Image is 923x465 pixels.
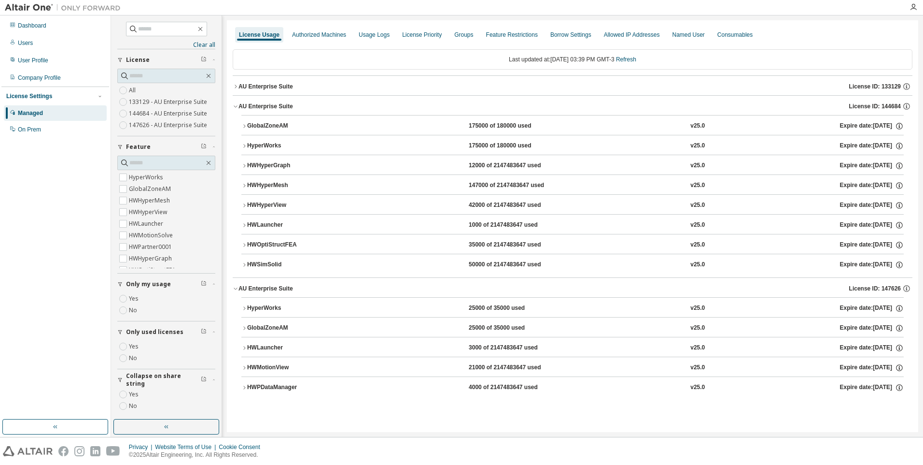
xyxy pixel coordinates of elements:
[469,344,556,352] div: 3000 of 2147483647 used
[690,201,705,210] div: v25.0
[690,181,705,190] div: v25.0
[241,116,904,137] button: GlobalZoneAM175000 of 180000 usedv25.0Expire date:[DATE]
[18,22,46,29] div: Dashboard
[233,278,912,299] button: AU Enterprise SuiteLicense ID: 147626
[126,143,151,151] span: Feature
[201,376,207,384] span: Clear filter
[486,31,538,39] div: Feature Restrictions
[839,122,903,131] div: Expire date: [DATE]
[126,328,183,336] span: Only used licenses
[247,221,334,230] div: HWLauncher
[233,96,912,117] button: AU Enterprise SuiteLicense ID: 144684
[129,96,209,108] label: 133129 - AU Enterprise Suite
[241,155,904,176] button: HWHyperGraph12000 of 2147483647 usedv25.0Expire date:[DATE]
[18,74,61,82] div: Company Profile
[129,183,173,195] label: GlobalZoneAM
[58,446,69,456] img: facebook.svg
[469,363,556,372] div: 21000 of 2147483647 used
[6,92,52,100] div: License Settings
[247,161,334,170] div: HWHyperGraph
[129,352,139,364] label: No
[241,254,904,276] button: HWSimSolid50000 of 2147483647 usedv25.0Expire date:[DATE]
[247,324,334,333] div: GlobalZoneAM
[201,280,207,288] span: Clear filter
[469,241,556,249] div: 35000 of 2147483647 used
[129,305,139,316] label: No
[469,261,556,269] div: 50000 of 2147483647 used
[469,142,556,150] div: 175000 of 180000 used
[129,293,140,305] label: Yes
[454,31,473,39] div: Groups
[129,108,209,119] label: 144684 - AU Enterprise Suite
[241,195,904,216] button: HWHyperView42000 of 2147483647 usedv25.0Expire date:[DATE]
[469,161,556,170] div: 12000 of 2147483647 used
[469,181,556,190] div: 147000 of 2147483647 used
[550,31,591,39] div: Borrow Settings
[839,161,903,170] div: Expire date: [DATE]
[247,241,334,249] div: HWOptiStructFEA
[129,389,140,400] label: Yes
[469,122,556,131] div: 175000 of 180000 used
[129,443,155,451] div: Privacy
[18,39,33,47] div: Users
[839,221,903,230] div: Expire date: [DATE]
[90,446,100,456] img: linkedin.svg
[238,83,293,90] div: AU Enterprise Suite
[129,451,266,459] p: © 2025 Altair Engineering, Inc. All Rights Reserved.
[839,363,903,372] div: Expire date: [DATE]
[690,241,705,249] div: v25.0
[839,261,903,269] div: Expire date: [DATE]
[233,76,912,97] button: AU Enterprise SuiteLicense ID: 133129
[241,175,904,196] button: HWHyperMesh147000 of 2147483647 usedv25.0Expire date:[DATE]
[839,181,903,190] div: Expire date: [DATE]
[469,201,556,210] div: 42000 of 2147483647 used
[117,321,215,343] button: Only used licenses
[839,201,903,210] div: Expire date: [DATE]
[839,344,903,352] div: Expire date: [DATE]
[241,318,904,339] button: GlobalZoneAM25000 of 35000 usedv25.0Expire date:[DATE]
[241,298,904,319] button: HyperWorks25000 of 35000 usedv25.0Expire date:[DATE]
[18,126,41,133] div: On Prem
[292,31,346,39] div: Authorized Machines
[106,446,120,456] img: youtube.svg
[247,261,334,269] div: HWSimSolid
[238,102,293,110] div: AU Enterprise Suite
[129,400,139,412] label: No
[129,119,209,131] label: 147626 - AU Enterprise Suite
[129,206,169,218] label: HWHyperView
[690,304,705,313] div: v25.0
[717,31,753,39] div: Consumables
[247,363,334,372] div: HWMotionView
[74,446,84,456] img: instagram.svg
[129,230,175,241] label: HWMotionSolve
[129,253,174,264] label: HWHyperGraph
[849,83,901,90] span: License ID: 133129
[241,337,904,359] button: HWLauncher3000 of 2147483647 usedv25.0Expire date:[DATE]
[690,383,705,392] div: v25.0
[233,49,912,70] div: Last updated at: [DATE] 03:39 PM GMT-3
[201,328,207,336] span: Clear filter
[839,324,903,333] div: Expire date: [DATE]
[616,56,636,63] a: Refresh
[690,142,705,150] div: v25.0
[241,234,904,256] button: HWOptiStructFEA35000 of 2147483647 usedv25.0Expire date:[DATE]
[238,285,293,292] div: AU Enterprise Suite
[469,304,556,313] div: 25000 of 35000 used
[126,372,201,388] span: Collapse on share string
[690,122,705,131] div: v25.0
[690,261,705,269] div: v25.0
[3,446,53,456] img: altair_logo.svg
[129,264,178,276] label: HWOptiStructFEA
[201,56,207,64] span: Clear filter
[241,135,904,157] button: HyperWorks175000 of 180000 usedv25.0Expire date:[DATE]
[18,109,43,117] div: Managed
[126,280,171,288] span: Only my usage
[849,285,901,292] span: License ID: 147626
[241,377,904,398] button: HWPDataManager4000 of 2147483647 usedv25.0Expire date:[DATE]
[839,241,903,249] div: Expire date: [DATE]
[117,369,215,391] button: Collapse on share string
[241,215,904,236] button: HWLauncher1000 of 2147483647 usedv25.0Expire date:[DATE]
[469,221,556,230] div: 1000 of 2147483647 used
[247,181,334,190] div: HWHyperMesh
[690,221,705,230] div: v25.0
